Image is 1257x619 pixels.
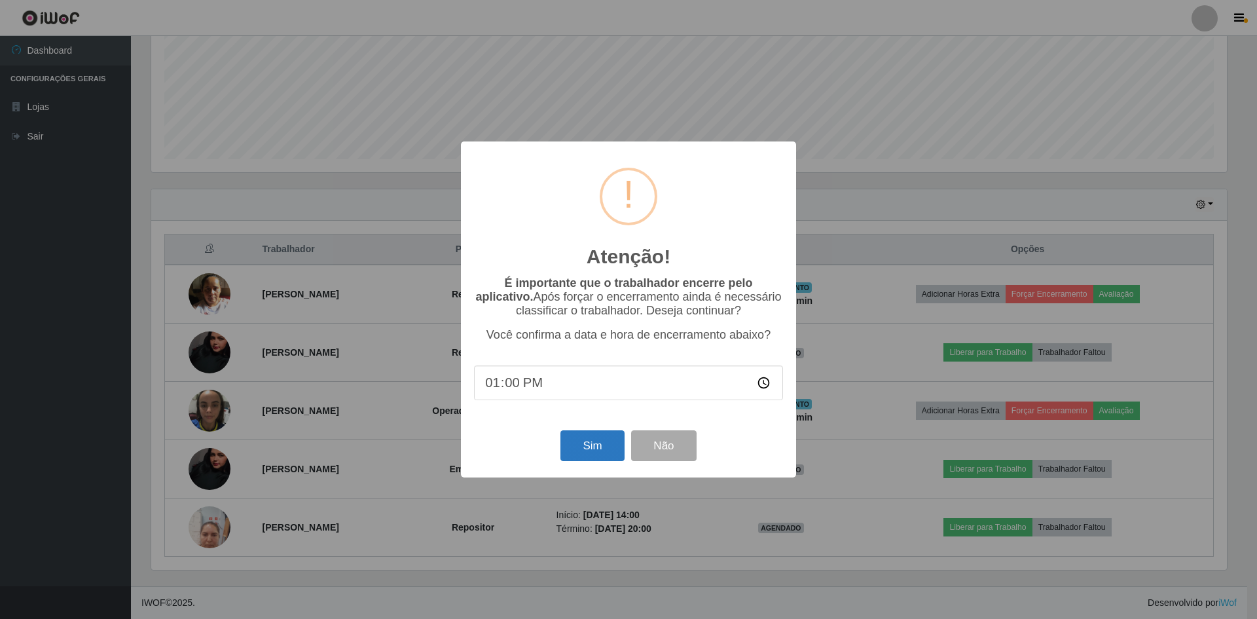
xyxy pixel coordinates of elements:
h2: Atenção! [587,245,670,269]
b: É importante que o trabalhador encerre pelo aplicativo. [475,276,752,303]
p: Você confirma a data e hora de encerramento abaixo? [474,328,783,342]
button: Sim [560,430,624,461]
button: Não [631,430,696,461]
p: Após forçar o encerramento ainda é necessário classificar o trabalhador. Deseja continuar? [474,276,783,318]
